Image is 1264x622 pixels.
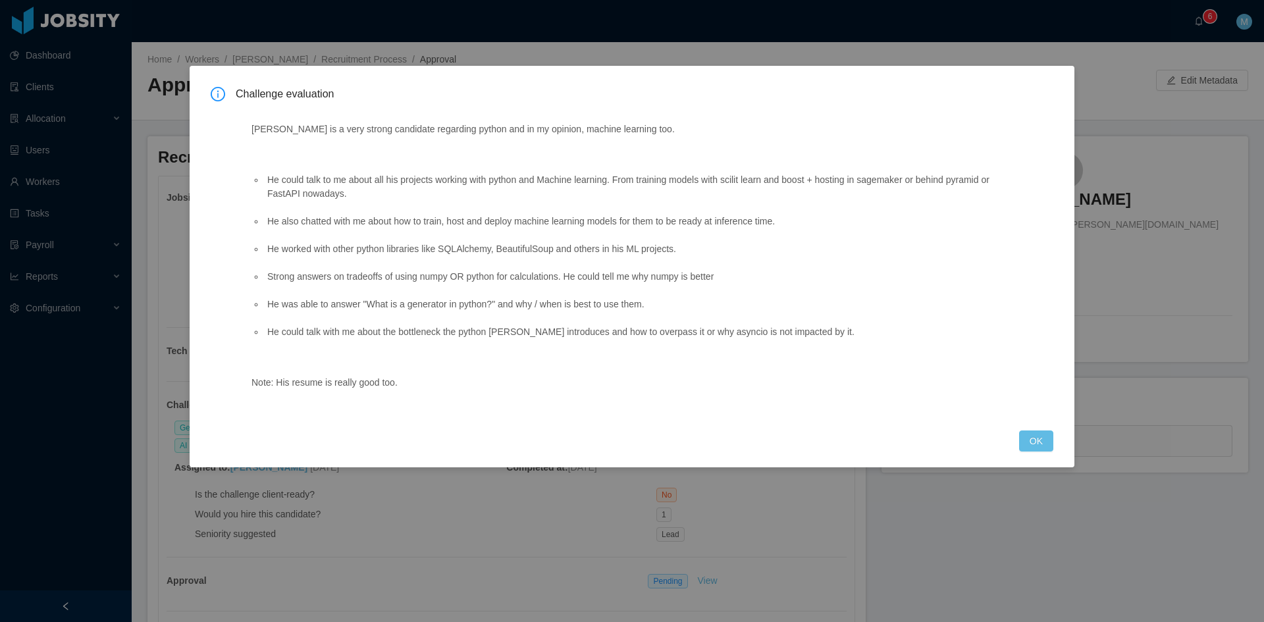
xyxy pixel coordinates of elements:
p: Note: His resume is really good too. [251,376,1003,390]
span: Challenge evaluation [236,87,1053,101]
li: He worked with other python libraries like SQLAlchemy, BeautifulSoup and others in his ML projects. [265,242,1003,256]
button: OK [1019,430,1053,452]
p: [PERSON_NAME] is a very strong candidate regarding python and in my opinion, machine learning too. [251,122,1003,136]
li: He was able to answer "What is a generator in python?" and why / when is best to use them. [265,298,1003,311]
li: He could talk to me about all his projects working with python and Machine learning. From trainin... [265,173,1003,201]
li: Strong answers on tradeoffs of using numpy OR python for calculations. He could tell me why numpy... [265,270,1003,284]
li: He also chatted with me about how to train, host and deploy machine learning models for them to b... [265,215,1003,228]
li: He could talk with me about the bottleneck the python [PERSON_NAME] introduces and how to overpas... [265,325,1003,339]
i: icon: info-circle [211,87,225,101]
